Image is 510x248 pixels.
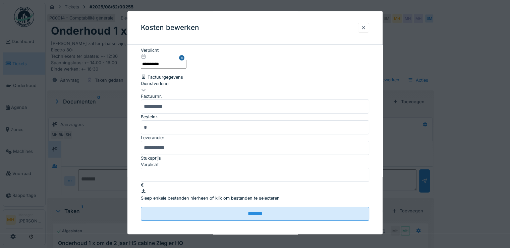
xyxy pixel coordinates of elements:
button: Close [179,47,186,69]
div: Verplicht [141,47,186,53]
label: Stuksprijs [141,155,161,161]
h3: Kosten bewerken [141,24,199,32]
div: Factuurgegevens [141,74,369,80]
label: Factuurnr. [141,93,162,99]
label: Bestelnr. [141,114,158,120]
label: Leverancier [141,134,164,141]
div: € [141,182,369,188]
div: Verplicht [141,161,369,168]
label: Dienstverlener [141,80,170,87]
p: Sleep enkele bestanden hierheen of klik om bestanden te selecteren [141,195,369,201]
